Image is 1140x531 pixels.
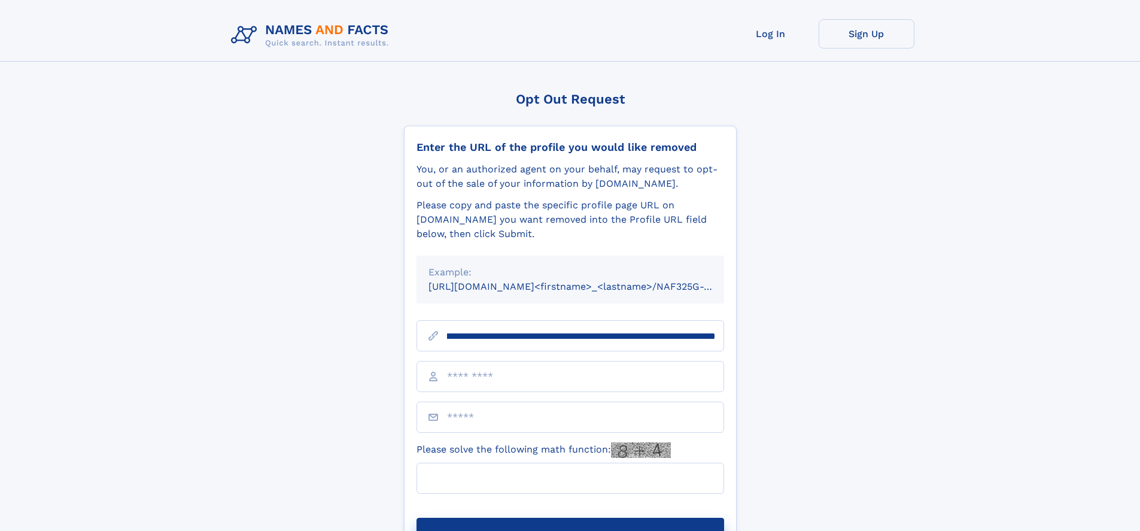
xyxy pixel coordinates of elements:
[428,281,747,292] small: [URL][DOMAIN_NAME]<firstname>_<lastname>/NAF325G-xxxxxxxx
[417,162,724,191] div: You, or an authorized agent on your behalf, may request to opt-out of the sale of your informatio...
[226,19,399,51] img: Logo Names and Facts
[404,92,737,107] div: Opt Out Request
[417,198,724,241] div: Please copy and paste the specific profile page URL on [DOMAIN_NAME] you want removed into the Pr...
[417,141,724,154] div: Enter the URL of the profile you would like removed
[417,442,671,458] label: Please solve the following math function:
[428,265,712,280] div: Example:
[723,19,819,48] a: Log In
[819,19,914,48] a: Sign Up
